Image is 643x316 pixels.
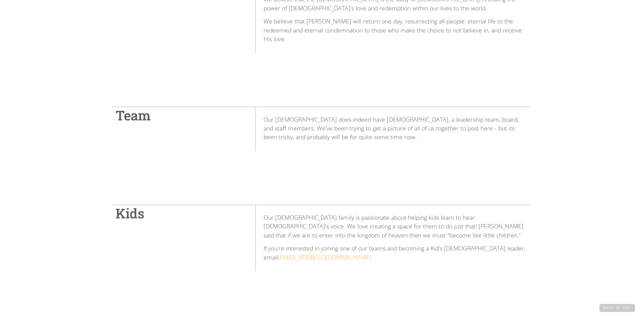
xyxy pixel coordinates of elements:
[264,213,527,239] p: Our [DEMOGRAPHIC_DATA] family is passionate about helping kids learn to hear [DEMOGRAPHIC_DATA]’s...
[264,17,527,43] p: We believe that [PERSON_NAME] will return one day, resurrecting all people: eternal life to the r...
[116,107,248,124] h1: Team
[116,205,248,222] h1: Kids
[278,253,371,261] a: [EMAIL_ADDRESS][DOMAIN_NAME]
[264,244,527,261] p: If you’re interested in joining one of our teams and becoming a Kid’s [DEMOGRAPHIC_DATA] leader, ...
[264,115,527,141] p: Our [DEMOGRAPHIC_DATA] does indeed have [DEMOGRAPHIC_DATA], a leadership team, board, and staff m...
[599,304,635,312] a: Back to Top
